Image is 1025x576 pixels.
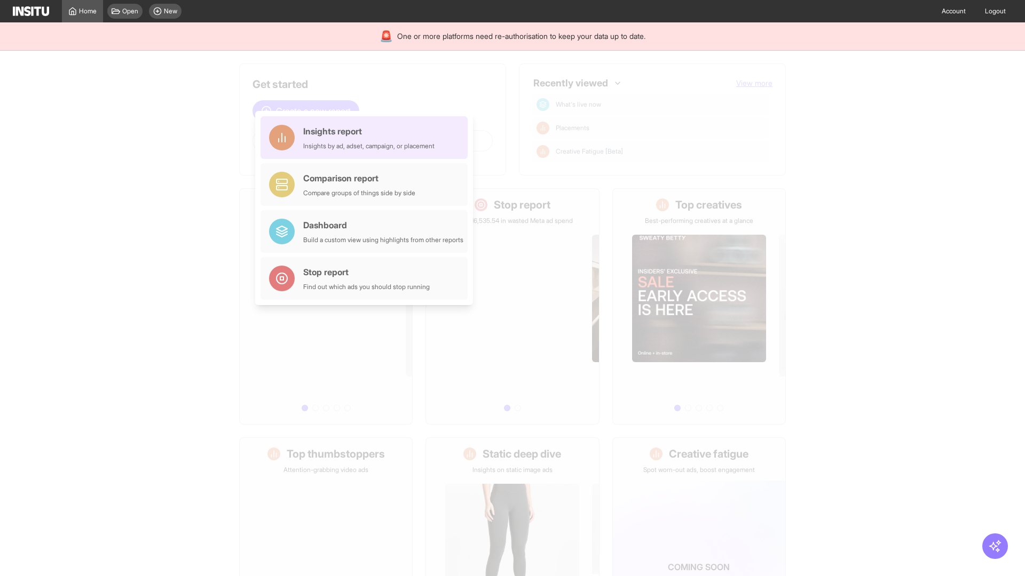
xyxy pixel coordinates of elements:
[380,29,393,44] div: 🚨
[303,283,430,291] div: Find out which ads you should stop running
[122,7,138,15] span: Open
[303,236,463,244] div: Build a custom view using highlights from other reports
[303,142,435,150] div: Insights by ad, adset, campaign, or placement
[303,219,463,231] div: Dashboard
[79,7,97,15] span: Home
[303,266,430,278] div: Stop report
[303,189,415,197] div: Compare groups of things side by side
[164,7,177,15] span: New
[303,125,435,138] div: Insights report
[303,172,415,185] div: Comparison report
[397,31,645,42] span: One or more platforms need re-authorisation to keep your data up to date.
[13,6,49,16] img: Logo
